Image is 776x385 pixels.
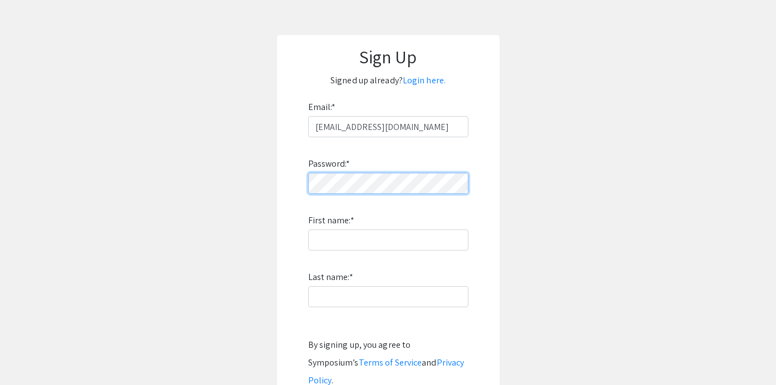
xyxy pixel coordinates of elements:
label: Email: [308,98,336,116]
a: Terms of Service [359,357,422,368]
iframe: Chat [8,335,47,377]
label: Password: [308,155,350,173]
p: Signed up already? [288,72,488,89]
a: Login here. [403,74,446,86]
label: Last name: [308,268,353,286]
label: First name: [308,212,354,229]
h1: Sign Up [288,46,488,67]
